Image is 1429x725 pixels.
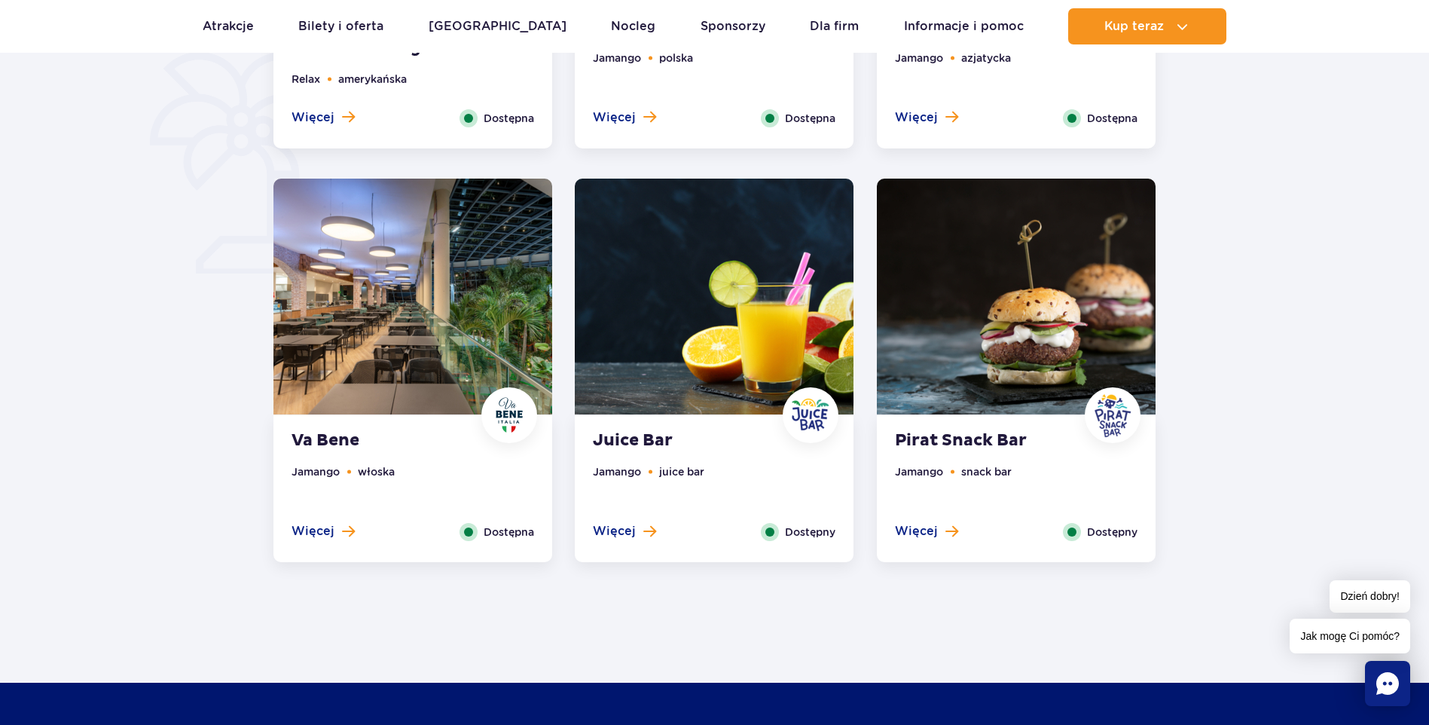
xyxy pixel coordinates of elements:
img: Va Bene [487,393,532,438]
span: Kup teraz [1104,20,1164,33]
li: Jamango [292,463,340,480]
strong: Pirat Snack Bar [895,430,1077,451]
span: Dostępna [1087,110,1137,127]
span: Więcej [593,523,636,540]
span: Dostępna [484,110,534,127]
a: Dla firm [810,8,859,44]
span: Więcej [593,109,636,126]
button: Więcej [593,523,656,540]
strong: Va Bene [292,430,474,451]
strong: Juice Bar [593,430,775,451]
li: Jamango [895,463,943,480]
span: Więcej [895,523,938,540]
img: Pirat Snack Bar [877,179,1156,415]
a: Sponsorzy [701,8,765,44]
span: Więcej [292,523,334,540]
li: azjatycka [961,50,1011,66]
img: Pirat Snack Bar [1090,393,1135,438]
span: Dzień dobry! [1330,580,1410,613]
img: Juice Bar [575,179,853,415]
a: Informacje i pomoc [904,8,1024,44]
span: Dostępny [1087,524,1137,540]
div: Chat [1365,661,1410,706]
button: Więcej [895,109,958,126]
li: Jamango [593,463,641,480]
li: snack bar [961,463,1012,480]
button: Więcej [292,109,355,126]
a: Atrakcje [203,8,254,44]
a: Nocleg [611,8,655,44]
button: Więcej [593,109,656,126]
li: juice bar [659,463,704,480]
a: [GEOGRAPHIC_DATA] [429,8,566,44]
li: polska [659,50,693,66]
li: Jamango [895,50,943,66]
img: Juice Bar [788,393,833,438]
button: Kup teraz [1068,8,1226,44]
li: Jamango [593,50,641,66]
span: Dostępna [484,524,534,540]
button: Więcej [895,523,958,540]
button: Więcej [292,523,355,540]
img: Va Bene [273,179,552,415]
span: Więcej [895,109,938,126]
li: włoska [358,463,395,480]
li: Relax [292,71,320,87]
a: Bilety i oferta [298,8,383,44]
span: Dostępna [785,110,835,127]
span: Więcej [292,109,334,126]
span: Dostępny [785,524,835,540]
li: amerykańska [338,71,407,87]
span: Jak mogę Ci pomóc? [1290,619,1410,653]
